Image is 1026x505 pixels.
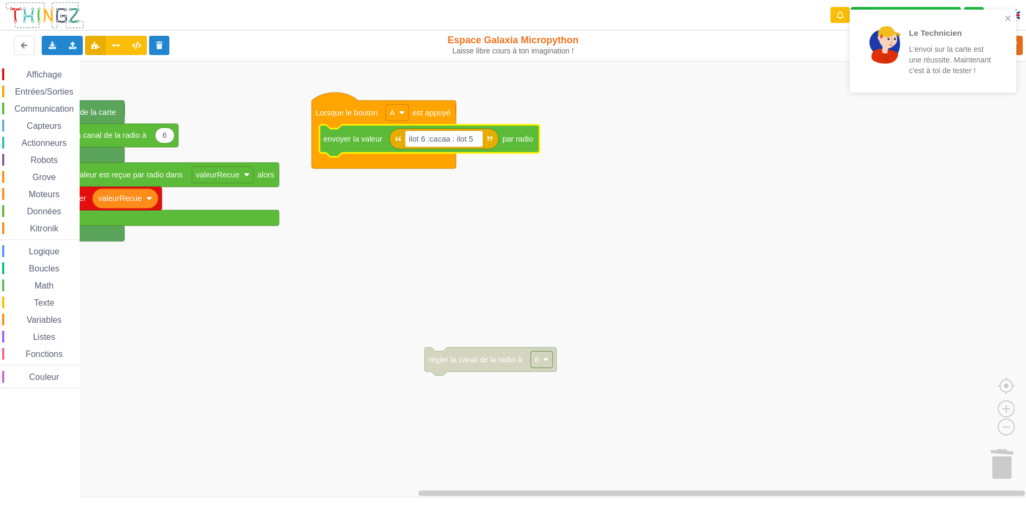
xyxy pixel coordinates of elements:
[24,349,64,359] span: Fonctions
[32,298,56,307] span: Texte
[33,281,56,290] span: Math
[28,108,116,116] text: Au démarrage de la carte
[27,247,61,256] span: Logique
[909,44,992,76] p: L'envoi sur la carte est une réussite. Maintenant c'est à toi de tester !
[13,104,75,113] span: Communication
[502,135,533,143] text: par radio
[316,108,378,117] text: Lorsque le bouton
[27,190,61,199] span: Moteurs
[1005,14,1012,24] button: close
[25,70,63,79] span: Affichage
[429,355,523,364] text: régler la canal de la radio à
[53,170,183,179] text: si une valeur est reçue par radio dans
[390,108,395,117] text: A
[323,135,383,143] text: envoyer la valeur
[53,131,147,139] text: régler la canal de la radio à
[851,7,961,24] div: Ta base fonctionne bien !
[424,46,603,56] div: Laisse libre cours à ton imagination !
[25,315,64,324] span: Variables
[909,27,992,38] p: Le Technicien
[28,372,61,382] span: Couleur
[32,332,57,341] span: Listes
[409,135,473,143] text: ilot 6 :cacaa : ilot 5
[196,170,239,179] text: valeurRecue
[413,108,450,117] text: est appuyé
[13,87,75,96] span: Entrées/Sorties
[26,207,63,216] span: Données
[258,170,274,179] text: alors
[31,173,58,182] span: Grove
[5,1,85,29] img: thingz_logo.png
[424,34,603,56] div: Espace Galaxia Micropython
[162,131,167,139] text: 6
[25,121,63,130] span: Capteurs
[29,156,59,165] span: Robots
[28,224,60,233] span: Kitronik
[534,355,539,364] text: 6
[20,138,68,147] span: Actionneurs
[98,194,142,203] text: valeurRecue
[27,264,61,273] span: Boucles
